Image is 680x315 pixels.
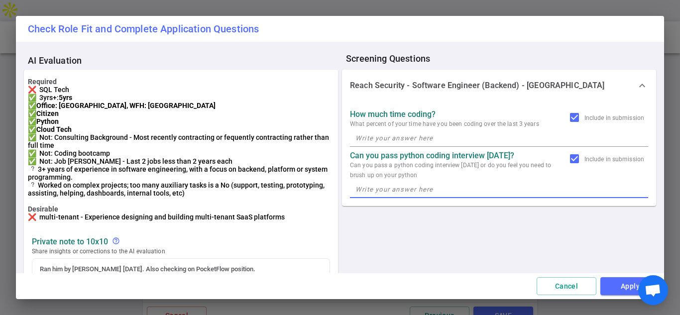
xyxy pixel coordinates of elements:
button: Apply [600,277,660,296]
span: Share insights or corrections to the AI evaluation [32,246,330,256]
div: ✅ [28,109,334,117]
div: ✅ [28,117,334,125]
b: Cloud Tech [36,125,72,133]
div: ✅ Not: Coding bootcamp [28,149,334,157]
strong: Desirable [28,205,334,213]
div: ❌ multi-tenant - Experience designing and building multi-tenant SaaS platforms [28,213,334,221]
button: Cancel [537,277,596,296]
p: What percent of your time have you been coding over the last 3 years [350,119,568,129]
div: ✅ [28,102,334,109]
span: Screening Questions [346,54,660,64]
b: Python [36,117,59,125]
div: Ran him by [PERSON_NAME] [DATE]. Also checking on PocketFlow position. [40,265,322,274]
div: ✅ Not: Job [PERSON_NAME] - Last 2 jobs less than 2 years each [28,157,334,165]
p: Reach Security - Software Engineer (Backend) - [GEOGRAPHIC_DATA] [350,81,605,91]
strong: How much time coding? [350,109,565,119]
span: AI Evaluation [28,56,342,66]
strong: Required [28,78,334,86]
b: 5yrs [59,94,72,102]
span: expand_more [636,80,648,92]
div: ✅ 3yrs+: [28,94,334,102]
span: Include in submission [584,114,644,121]
h2: Check Role Fit and Complete Application Questions [16,16,664,42]
div: ✅ Not: Consulting Background - Most recently contracting or fequently contracting rather than ful... [28,133,334,149]
div: ✅ [28,125,334,133]
b: Citizen [36,109,59,117]
p: Can you pass a python coding interview [DATE] or do you feel you need to brush up on your python [350,160,568,180]
strong: Can you pass python coding interview [DATE]? [350,151,565,160]
strong: Private Note to 10x10 [32,237,108,246]
div: Not included in the initial submission. Share only if requested by employer [112,237,124,246]
div: ︖ Worked on complex projects; too many auxiliary tasks is a No (support, testing, prototyping, as... [28,181,334,197]
div: ❌ SQL Tech [28,86,334,94]
b: Office: [GEOGRAPHIC_DATA], WFH: [GEOGRAPHIC_DATA] [36,102,216,109]
span: Include in submission [584,156,644,163]
span: help_outline [112,237,120,245]
div: ︖ 3+ years of experience in software engineering, with a focus on backend, platform or system pro... [28,165,334,181]
div: Open chat [638,275,668,305]
div: Reach Security - Software Engineer (Backend) - [GEOGRAPHIC_DATA] [342,70,656,102]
